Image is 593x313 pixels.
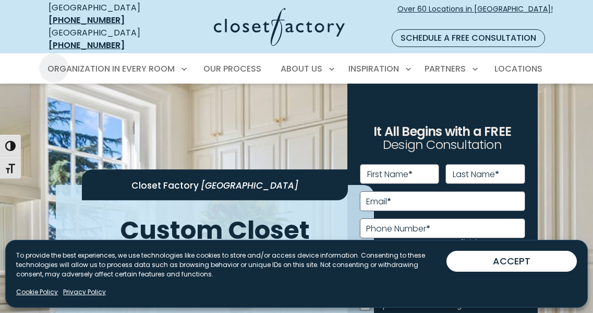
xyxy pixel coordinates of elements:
span: Closet Factory [131,179,199,191]
span: Design Consultation [383,136,502,154]
img: Closet Factory Logo [214,8,345,46]
label: State [461,239,477,245]
button: ACCEPT [446,251,577,272]
nav: Primary Menu [40,54,553,84]
label: Email [366,198,391,206]
a: Cookie Policy [16,287,58,297]
span: Inspiration [348,63,399,75]
span: Partners [425,63,466,75]
label: Last Name [453,170,499,179]
label: First Name [367,170,413,179]
label: Phone Number [366,225,430,233]
span: Custom Closet Design [120,213,310,274]
p: To provide the best experiences, we use technologies like cookies to store and/or access device i... [16,251,446,279]
span: Our Process [203,63,261,75]
a: [PHONE_NUMBER] [49,14,125,26]
div: [GEOGRAPHIC_DATA] [49,27,162,52]
span: Over 60 Locations in [GEOGRAPHIC_DATA]! [397,4,553,26]
div: [GEOGRAPHIC_DATA] [49,2,162,27]
span: About Us [281,63,322,75]
span: in [250,239,274,274]
span: [GEOGRAPHIC_DATA] [201,179,298,191]
span: It All Begins with a FREE [373,123,511,140]
span: Organization in Every Room [47,63,175,75]
span: Locations [494,63,542,75]
a: Privacy Policy [63,287,106,297]
a: [PHONE_NUMBER] [49,39,125,51]
a: Schedule a Free Consultation [392,29,545,47]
